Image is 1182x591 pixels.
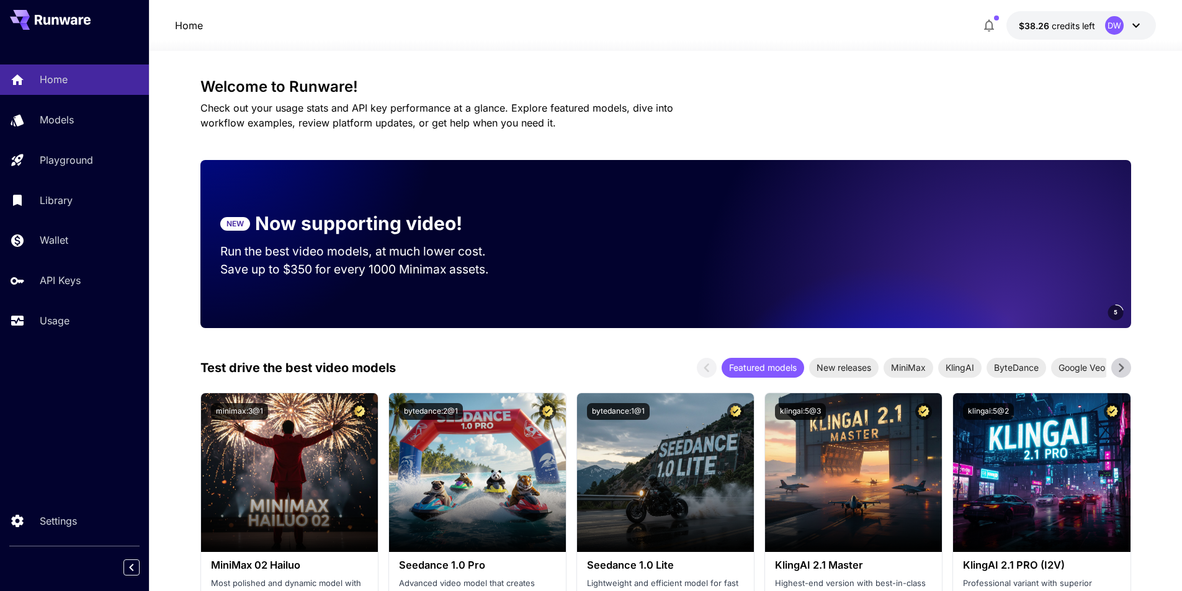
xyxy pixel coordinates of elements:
[399,403,463,420] button: bytedance:2@1
[389,393,566,552] img: alt
[884,358,933,378] div: MiniMax
[1104,403,1121,420] button: Certified Model – Vetted for best performance and includes a commercial license.
[587,559,744,571] h3: Seedance 1.0 Lite
[40,273,81,288] p: API Keys
[809,358,879,378] div: New releases
[123,559,140,575] button: Collapse sidebar
[1114,308,1117,317] span: 5
[953,393,1130,552] img: alt
[1105,16,1124,35] div: DW
[40,193,73,208] p: Library
[1019,19,1095,32] div: $38.25857
[987,358,1046,378] div: ByteDance
[1051,361,1113,374] span: Google Veo
[133,556,149,579] div: Collapse sidebar
[1051,358,1113,378] div: Google Veo
[884,361,933,374] span: MiniMax
[963,559,1120,571] h3: KlingAI 2.1 PRO (I2V)
[40,513,77,528] p: Settings
[587,403,650,420] button: bytedance:1@1
[1052,20,1095,31] span: credits left
[40,112,74,127] p: Models
[40,153,93,167] p: Playground
[200,78,1131,96] h3: Welcome to Runware!
[40,233,68,247] p: Wallet
[175,18,203,33] a: Home
[399,559,556,571] h3: Seedance 1.0 Pro
[201,393,378,552] img: alt
[211,403,268,420] button: minimax:3@1
[963,403,1014,420] button: klingai:5@2
[938,361,982,374] span: KlingAI
[175,18,203,33] nav: breadcrumb
[1006,11,1156,40] button: $38.25857DW
[351,403,368,420] button: Certified Model – Vetted for best performance and includes a commercial license.
[938,358,982,378] div: KlingAI
[1019,20,1052,31] span: $38.26
[987,361,1046,374] span: ByteDance
[722,358,804,378] div: Featured models
[765,393,942,552] img: alt
[220,242,509,260] p: Run the best video models, at much lower cost.
[775,559,932,571] h3: KlingAI 2.1 Master
[722,361,804,374] span: Featured models
[40,313,69,328] p: Usage
[775,403,826,420] button: klingai:5@3
[577,393,754,552] img: alt
[539,403,556,420] button: Certified Model – Vetted for best performance and includes a commercial license.
[255,210,462,238] p: Now supporting video!
[727,403,744,420] button: Certified Model – Vetted for best performance and includes a commercial license.
[809,361,879,374] span: New releases
[200,358,396,377] p: Test drive the best video models
[226,218,244,229] p: NEW
[220,260,509,278] p: Save up to $350 for every 1000 Minimax assets.
[200,102,673,129] span: Check out your usage stats and API key performance at a glance. Explore featured models, dive int...
[40,72,68,87] p: Home
[211,559,368,571] h3: MiniMax 02 Hailuo
[915,403,932,420] button: Certified Model – Vetted for best performance and includes a commercial license.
